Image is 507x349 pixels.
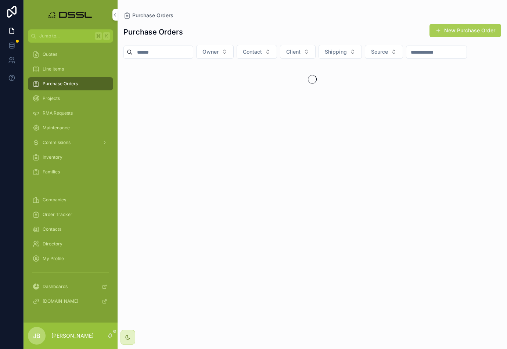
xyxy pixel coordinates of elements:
a: Line Items [28,62,113,76]
span: JB [33,331,40,340]
span: Companies [43,197,66,203]
a: [DOMAIN_NAME] [28,295,113,308]
span: Dashboards [43,284,68,289]
span: [DOMAIN_NAME] [43,298,78,304]
span: RMA Requests [43,110,73,116]
span: Line Items [43,66,64,72]
a: Order Tracker [28,208,113,221]
span: Owner [202,48,219,55]
a: Projects [28,92,113,105]
a: Purchase Orders [123,12,173,19]
span: Maintenance [43,125,70,131]
a: Purchase Orders [28,77,113,90]
button: Select Button [280,45,316,59]
a: Families [28,165,113,179]
span: Source [371,48,388,55]
span: Client [286,48,301,55]
span: Purchase Orders [132,12,173,19]
button: Jump to...K [28,29,113,43]
a: Quotes [28,48,113,61]
span: Projects [43,96,60,101]
span: Purchase Orders [43,81,78,87]
span: Directory [43,241,62,247]
a: Directory [28,237,113,251]
span: My Profile [43,256,64,262]
a: RMA Requests [28,107,113,120]
h1: Purchase Orders [123,27,183,37]
span: Jump to... [39,33,92,39]
a: Companies [28,193,113,206]
a: Inventory [28,151,113,164]
button: Select Button [237,45,277,59]
a: Contacts [28,223,113,236]
a: Maintenance [28,121,113,134]
span: Shipping [325,48,347,55]
span: Families [43,169,60,175]
button: Select Button [196,45,234,59]
img: App logo [46,9,95,21]
span: Commissions [43,140,71,145]
div: scrollable content [24,43,118,317]
span: K [104,33,109,39]
span: Contacts [43,226,61,232]
a: Dashboards [28,280,113,293]
span: Quotes [43,51,57,57]
span: Order Tracker [43,212,72,217]
span: Contact [243,48,262,55]
a: Commissions [28,136,113,149]
button: New Purchase Order [429,24,501,37]
button: Select Button [365,45,403,59]
p: [PERSON_NAME] [51,332,94,339]
a: My Profile [28,252,113,265]
span: Inventory [43,154,62,160]
button: Select Button [319,45,362,59]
